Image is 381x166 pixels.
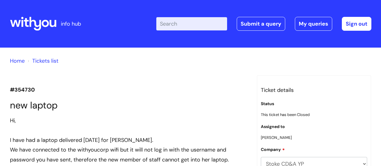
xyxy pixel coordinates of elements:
a: Tickets list [32,57,58,64]
li: Tickets list [26,56,58,66]
a: My queries [295,17,332,31]
p: [PERSON_NAME] [261,134,367,141]
label: Company [261,146,285,152]
div: We have connected to the withyoucorp wifi but it will not log in with the username and password y... [10,145,248,164]
input: Search [156,17,227,30]
label: Status [261,101,274,106]
h1: new laptop [10,100,248,111]
p: This ticket has been Closed [261,111,367,118]
div: | - [156,17,371,31]
p: info hub [61,19,81,29]
a: Submit a query [237,17,285,31]
div: Hi, [10,116,248,125]
a: Sign out [342,17,371,31]
h3: Ticket details [261,85,367,95]
p: #354730 [10,85,248,95]
a: Home [10,57,25,64]
div: I have had a laptop delivered [DATE] for [PERSON_NAME]. [10,135,248,145]
li: Solution home [10,56,25,66]
label: Assigned to [261,124,285,129]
